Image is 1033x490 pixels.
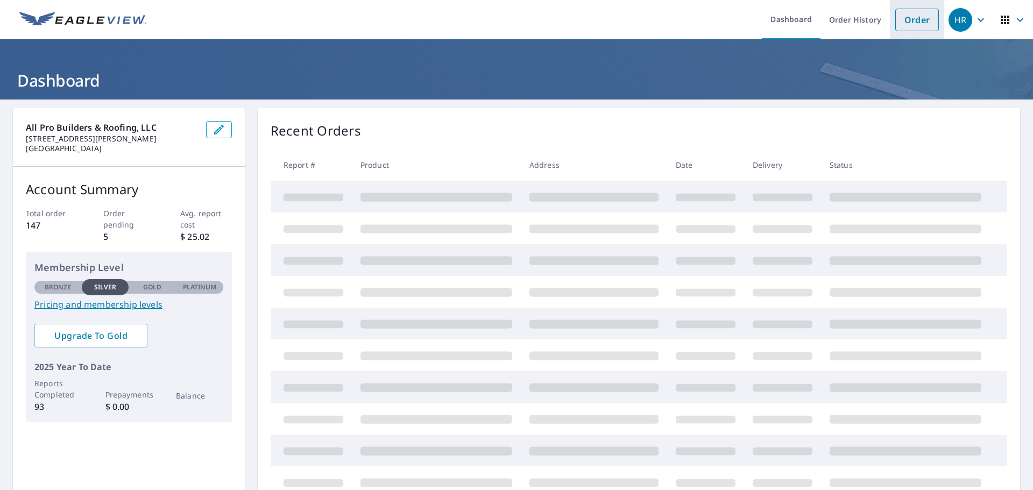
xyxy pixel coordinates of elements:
[34,324,147,347] a: Upgrade To Gold
[183,282,217,292] p: Platinum
[19,12,146,28] img: EV Logo
[103,230,155,243] p: 5
[143,282,161,292] p: Gold
[94,282,117,292] p: Silver
[34,378,82,400] p: Reports Completed
[895,9,939,31] a: Order
[13,69,1020,91] h1: Dashboard
[26,208,77,219] p: Total order
[45,282,72,292] p: Bronze
[26,144,197,153] p: [GEOGRAPHIC_DATA]
[105,400,153,413] p: $ 0.00
[821,149,990,181] th: Status
[667,149,744,181] th: Date
[34,400,82,413] p: 93
[34,360,223,373] p: 2025 Year To Date
[26,121,197,134] p: All Pro Builders & Roofing, LLC
[271,121,361,140] p: Recent Orders
[176,390,223,401] p: Balance
[43,330,139,342] span: Upgrade To Gold
[521,149,667,181] th: Address
[34,260,223,275] p: Membership Level
[34,298,223,311] a: Pricing and membership levels
[949,8,972,32] div: HR
[105,389,153,400] p: Prepayments
[271,149,352,181] th: Report #
[180,230,232,243] p: $ 25.02
[26,134,197,144] p: [STREET_ADDRESS][PERSON_NAME]
[103,208,155,230] p: Order pending
[352,149,521,181] th: Product
[26,180,232,199] p: Account Summary
[180,208,232,230] p: Avg. report cost
[744,149,821,181] th: Delivery
[26,219,77,232] p: 147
